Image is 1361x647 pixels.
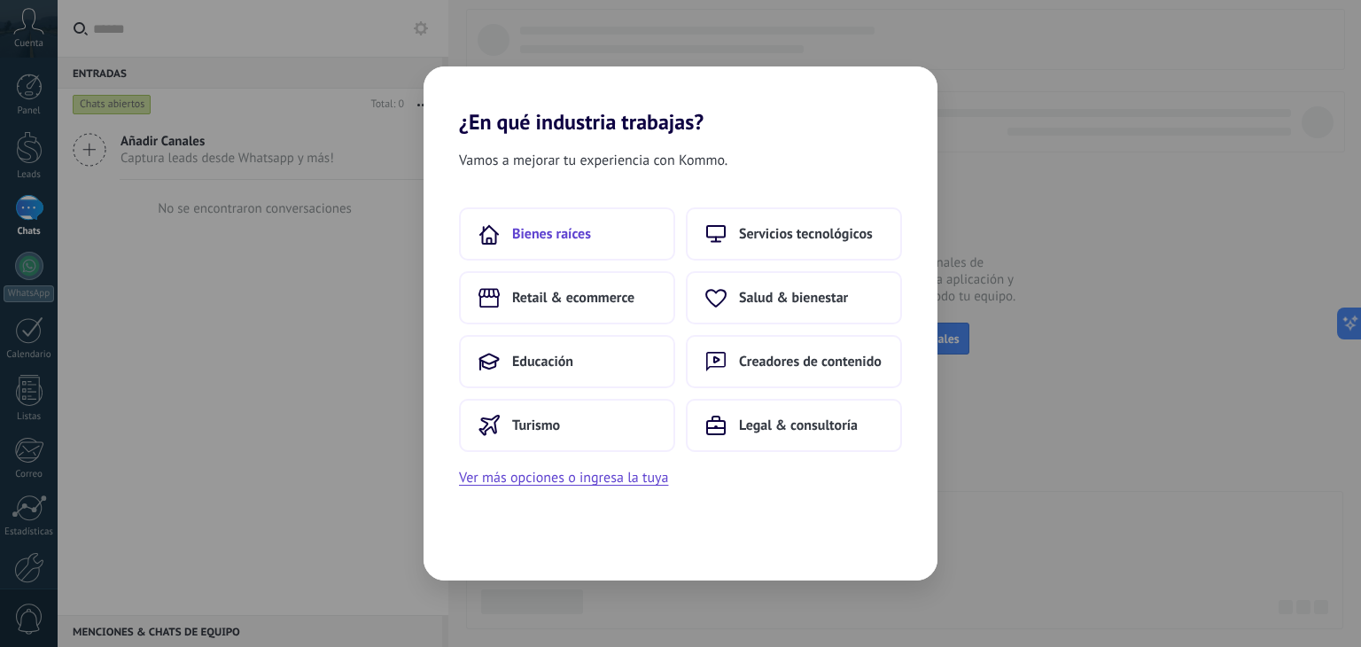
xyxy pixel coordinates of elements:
span: Legal & consultoría [739,417,858,434]
span: Educación [512,353,573,370]
button: Retail & ecommerce [459,271,675,324]
button: Legal & consultoría [686,399,902,452]
button: Turismo [459,399,675,452]
span: Creadores de contenido [739,353,882,370]
span: Bienes raíces [512,225,591,243]
span: Servicios tecnológicos [739,225,873,243]
span: Retail & ecommerce [512,289,634,307]
button: Salud & bienestar [686,271,902,324]
button: Ver más opciones o ingresa la tuya [459,466,668,489]
button: Servicios tecnológicos [686,207,902,261]
h2: ¿En qué industria trabajas? [424,66,937,135]
span: Vamos a mejorar tu experiencia con Kommo. [459,149,727,172]
span: Turismo [512,417,560,434]
button: Bienes raíces [459,207,675,261]
button: Creadores de contenido [686,335,902,388]
button: Educación [459,335,675,388]
span: Salud & bienestar [739,289,848,307]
